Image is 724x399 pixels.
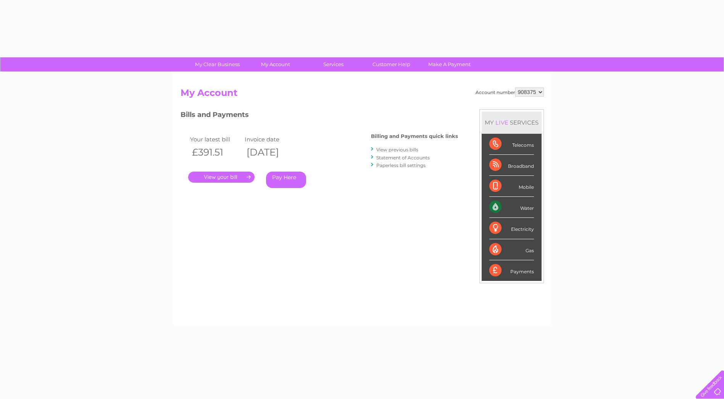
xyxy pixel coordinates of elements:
td: Invoice date [243,134,298,144]
a: Paperless bill settings [376,162,426,168]
a: My Clear Business [186,57,249,71]
div: LIVE [494,119,510,126]
div: Payments [489,260,534,281]
a: Customer Help [360,57,423,71]
h2: My Account [181,88,544,102]
a: View previous bills [376,147,418,152]
a: Services [302,57,365,71]
div: Water [489,197,534,218]
td: Your latest bill [188,134,243,144]
a: My Account [244,57,307,71]
div: Electricity [489,218,534,239]
th: [DATE] [243,144,298,160]
div: Mobile [489,176,534,197]
div: Telecoms [489,134,534,155]
div: MY SERVICES [482,112,542,133]
h3: Bills and Payments [181,109,458,123]
a: Statement of Accounts [376,155,430,161]
a: Make A Payment [418,57,481,71]
h4: Billing and Payments quick links [371,133,458,139]
div: Broadband [489,155,534,176]
a: . [188,172,255,183]
div: Gas [489,239,534,260]
div: Account number [476,88,544,97]
a: Pay Here [266,172,306,188]
th: £391.51 [188,144,243,160]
